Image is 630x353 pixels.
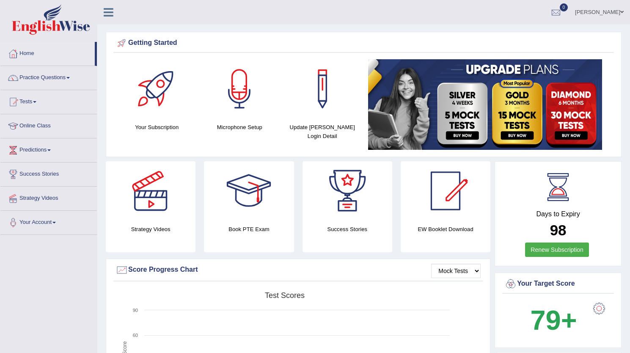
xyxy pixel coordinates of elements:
h4: Your Subscription [120,123,194,132]
h4: Days to Expiry [504,210,612,218]
div: Getting Started [116,37,612,50]
a: Predictions [0,138,97,160]
img: small5.jpg [368,59,602,150]
h4: EW Booklet Download [401,225,490,234]
h4: Microphone Setup [203,123,277,132]
a: Practice Questions [0,66,97,87]
a: Success Stories [0,163,97,184]
a: Your Account [0,211,97,232]
b: 79+ [530,305,577,336]
a: Strategy Videos [0,187,97,208]
h4: Strategy Videos [106,225,195,234]
span: 0 [560,3,568,11]
h4: Success Stories [303,225,392,234]
text: 90 [133,308,138,313]
a: Tests [0,90,97,111]
a: Online Class [0,114,97,135]
h4: Update [PERSON_NAME] Login Detail [285,123,360,141]
tspan: Test scores [265,291,305,300]
h4: Book PTE Exam [204,225,294,234]
div: Score Progress Chart [116,264,481,276]
a: Home [0,42,95,63]
div: Your Target Score [504,278,612,290]
a: Renew Subscription [525,243,589,257]
text: 60 [133,333,138,338]
b: 98 [550,222,567,238]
